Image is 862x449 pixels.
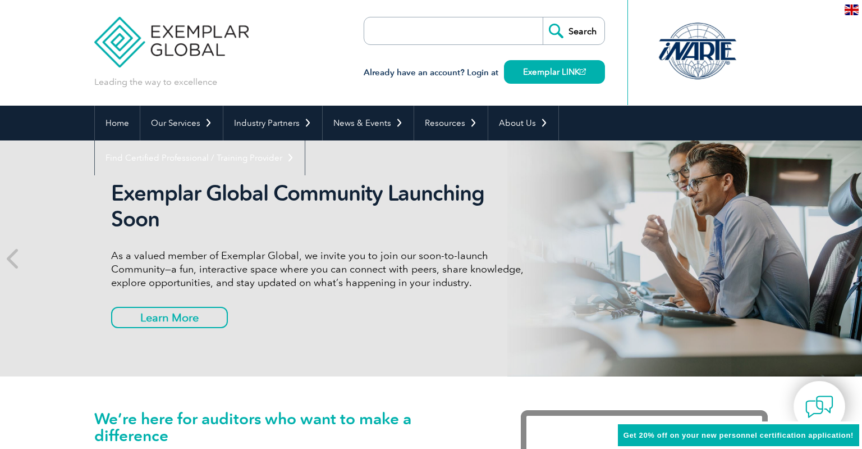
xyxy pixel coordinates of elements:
[623,431,854,439] span: Get 20% off on your new personnel certification application!
[488,106,558,140] a: About Us
[580,69,586,75] img: open_square.png
[111,249,532,289] p: As a valued member of Exemplar Global, we invite you to join our soon-to-launch Community—a fun, ...
[95,106,140,140] a: Home
[111,180,532,232] h2: Exemplar Global Community Launching Soon
[543,17,604,44] input: Search
[95,140,305,175] a: Find Certified Professional / Training Provider
[504,60,605,84] a: Exemplar LINK
[94,76,217,88] p: Leading the way to excellence
[94,410,487,444] h1: We’re here for auditors who want to make a difference
[414,106,488,140] a: Resources
[845,4,859,15] img: en
[223,106,322,140] a: Industry Partners
[364,66,605,80] h3: Already have an account? Login at
[140,106,223,140] a: Our Services
[805,393,833,421] img: contact-chat.png
[323,106,414,140] a: News & Events
[111,307,228,328] a: Learn More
